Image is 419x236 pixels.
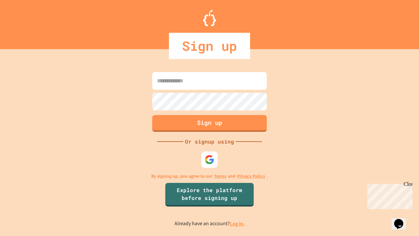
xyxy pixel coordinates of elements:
[214,173,226,180] a: Terms
[183,138,236,146] div: Or signup using
[205,155,214,165] img: google-icon.svg
[151,173,268,180] p: By signing up, you agree to our and .
[174,220,245,228] p: Already have an account?
[165,183,254,206] a: Explore the platform before signing up
[169,33,250,59] div: Sign up
[237,173,265,180] a: Privacy Policy
[392,210,412,229] iframe: chat widget
[203,10,216,26] img: Logo.svg
[3,3,45,42] div: Chat with us now!Close
[152,115,267,132] button: Sign up
[230,220,245,227] a: Log in.
[365,181,412,209] iframe: chat widget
